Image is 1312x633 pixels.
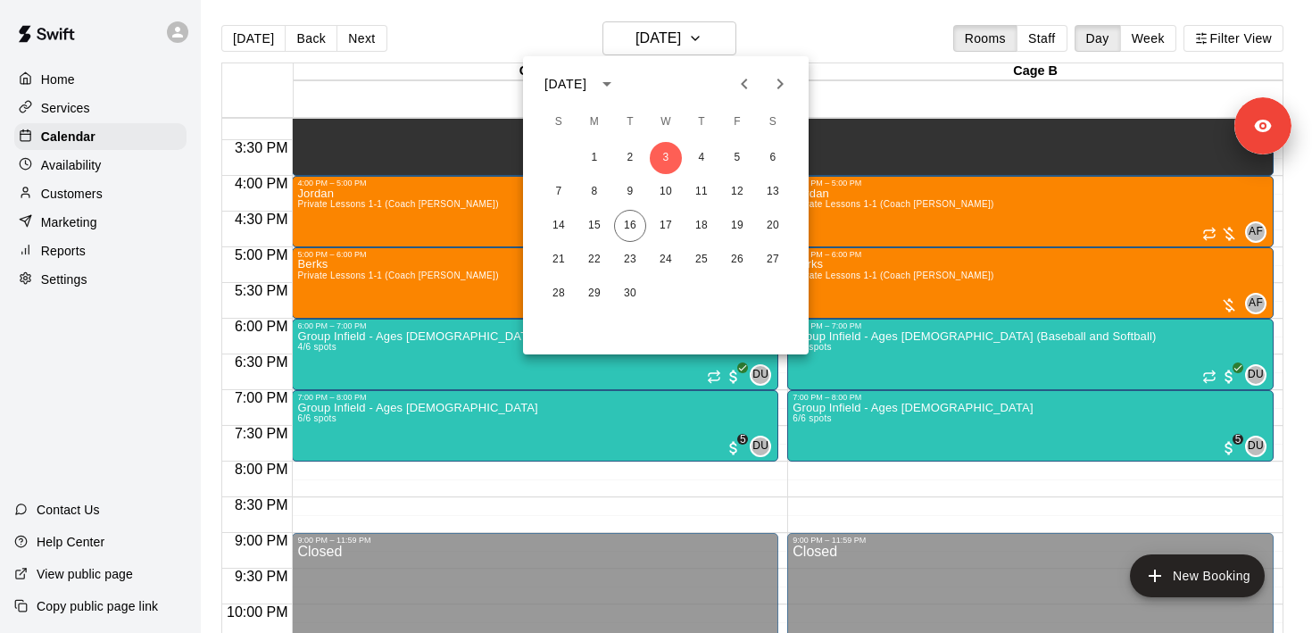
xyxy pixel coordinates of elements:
button: 30 [614,278,646,310]
button: 23 [614,244,646,276]
button: 12 [721,176,753,208]
button: 13 [757,176,789,208]
button: 7 [543,176,575,208]
button: 11 [685,176,718,208]
div: [DATE] [544,75,586,94]
button: 1 [578,142,610,174]
button: 10 [650,176,682,208]
button: Previous month [727,66,762,102]
button: 5 [721,142,753,174]
button: 15 [578,210,610,242]
button: 6 [757,142,789,174]
span: Monday [578,104,610,140]
button: 19 [721,210,753,242]
button: 14 [543,210,575,242]
button: 28 [543,278,575,310]
button: 16 [614,210,646,242]
button: 8 [578,176,610,208]
span: Friday [721,104,753,140]
button: 18 [685,210,718,242]
button: 17 [650,210,682,242]
button: calendar view is open, switch to year view [592,69,622,99]
span: Saturday [757,104,789,140]
button: 4 [685,142,718,174]
button: 20 [757,210,789,242]
span: Tuesday [614,104,646,140]
span: Sunday [543,104,575,140]
span: Wednesday [650,104,682,140]
button: 25 [685,244,718,276]
button: 3 [650,142,682,174]
button: 27 [757,244,789,276]
span: Thursday [685,104,718,140]
button: 24 [650,244,682,276]
button: 22 [578,244,610,276]
button: Next month [762,66,798,102]
button: 26 [721,244,753,276]
button: 29 [578,278,610,310]
button: 2 [614,142,646,174]
button: 9 [614,176,646,208]
button: 21 [543,244,575,276]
